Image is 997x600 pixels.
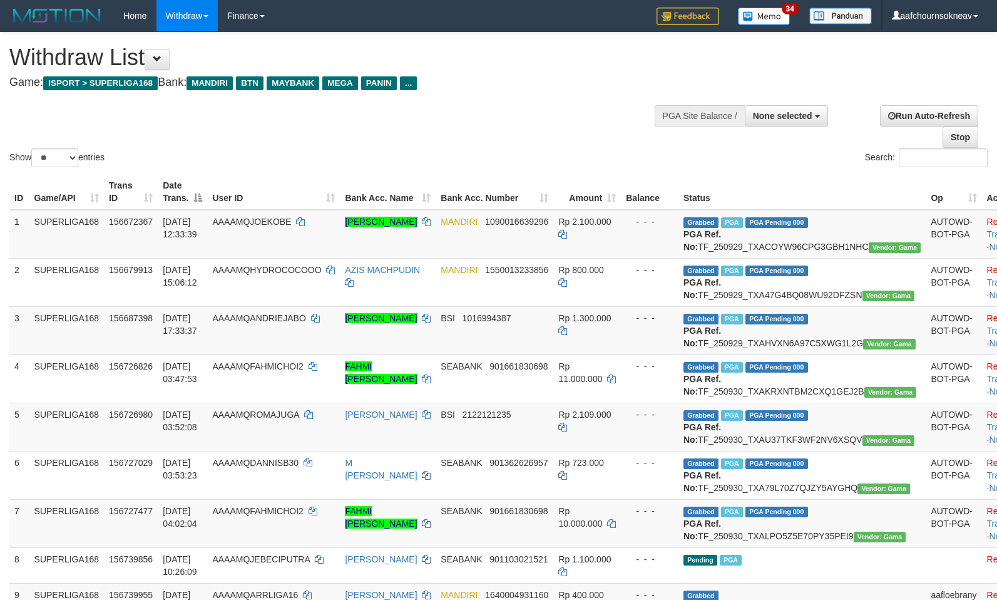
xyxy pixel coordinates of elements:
td: 2 [9,258,29,306]
span: AAAAMQJOEKOBE [212,217,291,227]
span: Grabbed [683,410,718,421]
span: Copy 901362626957 to clipboard [489,458,548,468]
span: Grabbed [683,266,718,276]
span: MAYBANK [267,76,319,90]
td: SUPERLIGA168 [29,306,105,354]
span: Marked by aafromsomean [721,410,743,421]
span: Vendor URL: https://trx31.1velocity.biz [864,387,917,398]
span: SEABANK [441,506,482,516]
span: 156672367 [109,217,153,227]
span: SEABANK [441,361,482,371]
td: AUTOWD-BOT-PGA [926,354,981,403]
td: SUPERLIGA168 [29,547,105,583]
td: TF_250930_TXA79L70Z7QJZY5AYGHQ [678,451,926,499]
img: panduan.png [809,8,872,24]
span: 156726826 [109,361,153,371]
td: SUPERLIGA168 [29,451,105,499]
span: PGA Pending [745,314,808,324]
span: [DATE] 17:33:37 [163,313,197,336]
span: [DATE] 04:02:04 [163,506,197,529]
span: Copy 901103021521 to clipboard [489,554,548,564]
span: [DATE] 15:06:12 [163,265,197,287]
span: BSI [441,410,455,420]
span: Marked by aafandaneth [721,362,743,373]
span: SEABANK [441,554,482,564]
span: MANDIRI [441,590,478,600]
td: TF_250930_TXAKRXNTBM2CXQ1GEJ2B [678,354,926,403]
div: - - - [626,215,673,228]
td: AUTOWD-BOT-PGA [926,306,981,354]
span: Grabbed [683,217,718,228]
span: 156727029 [109,458,153,468]
th: Bank Acc. Number: activate to sort column ascending [436,174,553,210]
td: AUTOWD-BOT-PGA [926,451,981,499]
div: PGA Site Balance / [655,105,745,127]
td: SUPERLIGA168 [29,258,105,306]
span: [DATE] 03:53:23 [163,458,197,480]
td: 7 [9,499,29,547]
span: Marked by aafsoycanthlai [721,314,743,324]
span: PGA Pending [745,458,808,469]
td: TF_250930_TXALPO5Z5E70PY35PEI9 [678,499,926,547]
span: Pending [683,555,717,566]
span: Vendor URL: https://trx31.1velocity.biz [869,242,921,253]
span: AAAAMQJEBECIPUTRA [212,554,310,564]
b: PGA Ref. No: [683,470,721,493]
span: 156687398 [109,313,153,323]
td: TF_250930_TXAU37TKF3WF2NV6XSQV [678,403,926,451]
span: [DATE] 10:26:09 [163,554,197,577]
span: Rp 1.300.000 [558,313,611,323]
span: MANDIRI [187,76,233,90]
span: PGA Pending [745,507,808,517]
span: Grabbed [683,362,718,373]
td: SUPERLIGA168 [29,354,105,403]
span: Rp 800.000 [558,265,603,275]
a: M [PERSON_NAME] [345,458,417,480]
span: [DATE] 03:47:53 [163,361,197,384]
span: Rp 723.000 [558,458,603,468]
span: Vendor URL: https://trx31.1velocity.biz [862,291,915,301]
span: Marked by aafandaneth [721,507,743,517]
a: [PERSON_NAME] [345,313,417,323]
a: [PERSON_NAME] [345,217,417,227]
span: Marked by aafandaneth [721,458,743,469]
span: MEGA [322,76,358,90]
a: [PERSON_NAME] [345,590,417,600]
a: Run Auto-Refresh [880,105,978,127]
td: AUTOWD-BOT-PGA [926,210,981,259]
span: 156727477 [109,506,153,516]
img: Feedback.jpg [657,8,719,25]
span: SEABANK [441,458,482,468]
span: Rp 1.100.000 [558,554,611,564]
td: AUTOWD-BOT-PGA [926,499,981,547]
span: ISPORT > SUPERLIGA168 [43,76,158,90]
td: 6 [9,451,29,499]
span: [DATE] 03:52:08 [163,410,197,432]
span: [DATE] 12:33:39 [163,217,197,239]
span: BTN [236,76,263,90]
span: Copy 2122121235 to clipboard [463,410,511,420]
span: AAAAMQROMAJUGA [212,410,299,420]
span: PGA Pending [745,362,808,373]
span: AAAAMQDANNISB30 [212,458,299,468]
div: - - - [626,408,673,421]
label: Show entries [9,148,105,167]
b: PGA Ref. No: [683,374,721,396]
span: Rp 2.109.000 [558,410,611,420]
td: 1 [9,210,29,259]
span: Copy 901661830698 to clipboard [489,361,548,371]
img: Button%20Memo.svg [738,8,790,25]
th: Date Trans.: activate to sort column descending [158,174,207,210]
span: Rp 10.000.000 [558,506,602,529]
th: Trans ID: activate to sort column ascending [104,174,158,210]
span: Copy 1090016639296 to clipboard [485,217,548,227]
td: SUPERLIGA168 [29,499,105,547]
span: BSI [441,313,455,323]
span: Copy 1016994387 to clipboard [463,313,511,323]
span: 34 [782,3,799,14]
span: PGA Pending [745,410,808,421]
b: PGA Ref. No: [683,326,721,348]
button: None selected [745,105,828,127]
span: Vendor URL: https://trx31.1velocity.biz [854,532,906,542]
div: - - - [626,505,673,517]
